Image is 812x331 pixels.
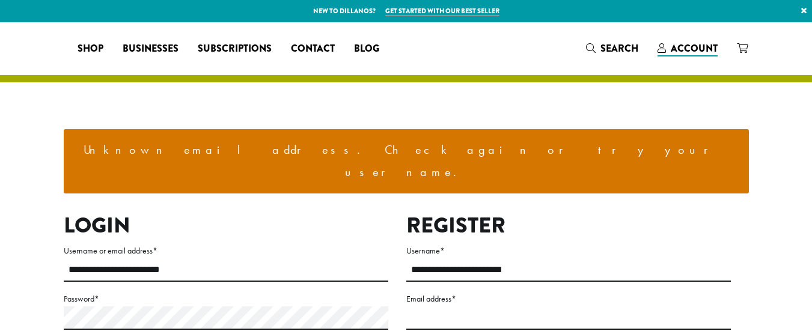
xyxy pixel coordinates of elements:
[73,139,739,184] li: Unknown email address. Check again or try your username.
[354,41,379,56] span: Blog
[291,41,335,56] span: Contact
[64,291,388,306] label: Password
[64,213,388,238] h2: Login
[64,243,388,258] label: Username or email address
[600,41,638,55] span: Search
[406,213,731,238] h2: Register
[576,38,648,58] a: Search
[68,39,113,58] a: Shop
[406,291,731,306] label: Email address
[198,41,272,56] span: Subscriptions
[406,243,731,258] label: Username
[123,41,179,56] span: Businesses
[671,41,718,55] span: Account
[78,41,103,56] span: Shop
[385,6,499,16] a: Get started with our best seller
